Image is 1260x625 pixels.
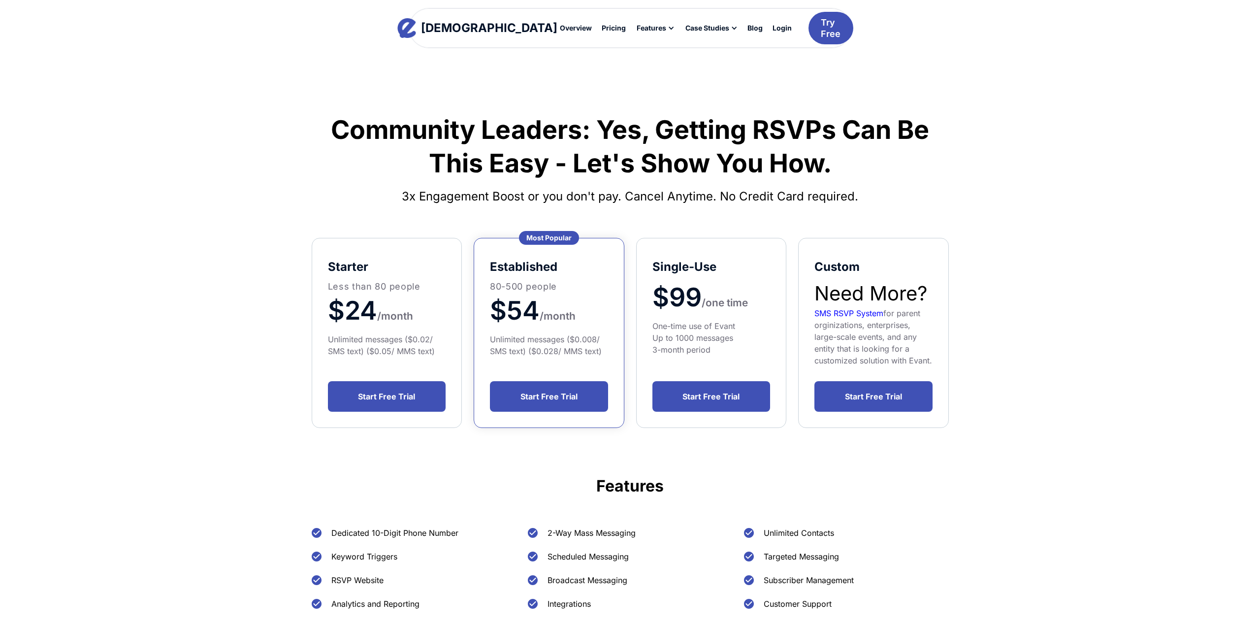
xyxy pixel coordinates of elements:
[548,527,636,539] div: 2-Way Mass Messaging
[377,310,413,322] span: /month
[407,18,548,38] a: home
[764,527,834,539] div: Unlimited Contacts
[814,307,933,366] div: for parent orginizations, enterprises, large-scale events, and any entity that is looking for a c...
[540,310,544,322] span: /
[821,17,840,40] div: Try Free
[548,598,591,610] div: Integrations
[773,25,792,32] div: Login
[328,259,446,275] h5: starter
[814,280,933,307] h2: Need More?
[490,295,540,326] span: $54
[560,25,592,32] div: Overview
[421,22,557,34] div: [DEMOGRAPHIC_DATA]
[652,320,771,356] div: One-time use of Evant Up to 1000 messages 3-month period
[331,527,458,539] div: Dedicated 10-Digit Phone Number
[331,574,384,586] div: RSVP Website
[768,20,797,36] a: Login
[331,598,420,610] div: Analytics and Reporting
[544,295,576,326] a: month
[548,551,629,562] div: Scheduled Messaging
[652,381,771,412] a: Start Free Trial
[652,259,771,275] h5: Single-Use
[328,381,446,412] a: Start Free Trial
[490,259,608,275] h5: established
[637,25,666,32] div: Features
[328,333,446,357] div: Unlimited messages ($0.02/ SMS text) ($0.05/ MMS text)
[555,20,597,36] a: Overview
[764,574,854,586] div: Subscriber Management
[490,280,608,293] p: 80-500 people
[490,333,608,357] div: Unlimited messages ($0.008/ SMS text) ($0.028/ MMS text)
[328,280,446,293] p: Less than 80 people
[743,20,768,36] a: Blog
[764,551,839,562] div: Targeted Messaging
[312,185,949,208] h4: 3x Engagement Boost or you don't pay. Cancel Anytime. No Credit Card required.
[331,551,397,562] div: Keyword Triggers
[631,20,679,36] div: Features
[519,231,579,245] div: Most Popular
[679,20,743,36] div: Case Studies
[548,574,627,586] div: Broadcast Messaging
[685,25,729,32] div: Case Studies
[328,295,377,326] span: $24
[597,20,631,36] a: Pricing
[764,598,832,610] div: Customer Support
[312,475,949,497] h3: Features
[652,282,702,313] span: $99
[814,381,933,412] a: Start Free Trial
[747,25,763,32] div: Blog
[602,25,626,32] div: Pricing
[702,296,748,309] span: /one time
[490,381,608,412] a: Start Free Trial
[814,259,933,275] h5: Custom
[808,12,853,45] a: Try Free
[544,310,576,322] span: month
[814,308,883,318] a: SMS RSVP System
[312,113,949,180] h1: Community Leaders: Yes, Getting RSVPs Can Be This Easy - Let's Show You How.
